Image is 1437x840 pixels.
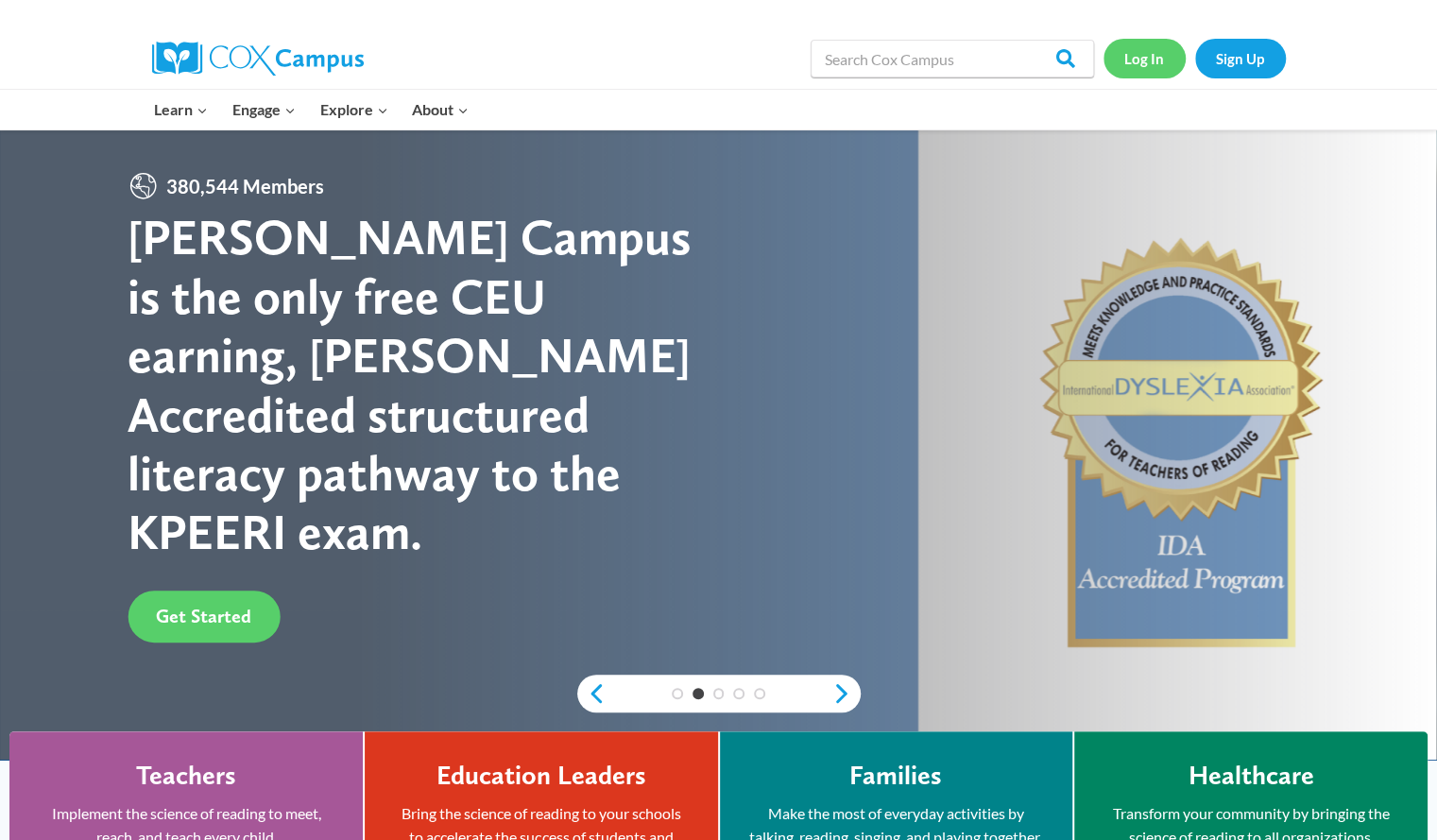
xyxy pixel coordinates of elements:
[1195,39,1286,77] a: Sign Up
[159,171,332,201] span: 380,544 Members
[1188,760,1313,792] h4: Healthcare
[713,688,725,699] a: 3
[156,605,251,627] span: Get Started
[577,675,861,712] div: content slider buttons
[1103,39,1186,77] a: Log In
[832,682,861,705] a: next
[811,40,1094,77] input: Search Cox Campus
[128,208,718,561] div: [PERSON_NAME] Campus is the only free CEU earning, [PERSON_NAME] Accredited structured literacy p...
[136,760,236,792] h4: Teachers
[577,682,606,705] a: previous
[308,90,401,129] button: Child menu of Explore
[1103,39,1286,77] nav: Secondary Navigation
[672,688,683,699] a: 1
[849,760,942,792] h4: Families
[754,688,765,699] a: 5
[143,90,221,129] button: Child menu of Learn
[400,90,481,129] button: Child menu of About
[128,591,280,643] a: Get Started
[436,760,646,792] h4: Education Leaders
[220,90,308,129] button: Child menu of Engage
[152,42,364,76] img: Cox Campus
[733,688,744,699] a: 4
[143,90,481,129] nav: Primary Navigation
[693,688,704,699] a: 2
